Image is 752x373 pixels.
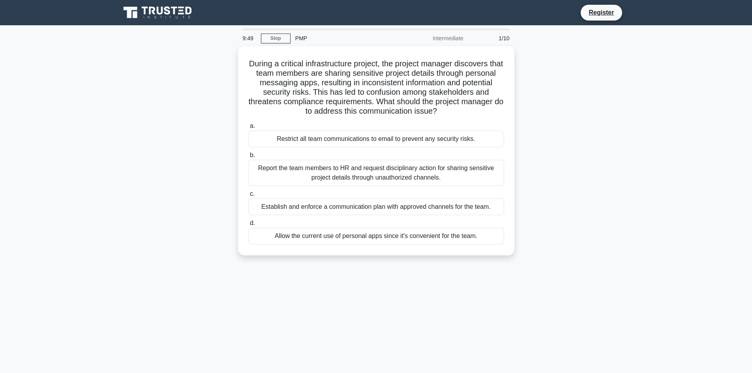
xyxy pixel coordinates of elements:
[250,219,255,226] span: d.
[250,190,255,197] span: c.
[468,30,514,46] div: 1/10
[248,131,504,147] div: Restrict all team communications to email to prevent any security risks.
[248,228,504,244] div: Allow the current use of personal apps since it's convenient for the team.
[584,7,619,17] a: Register
[250,152,255,158] span: b.
[291,30,399,46] div: PMP
[250,122,255,129] span: a.
[261,34,291,43] a: Stop
[399,30,468,46] div: Intermediate
[248,59,505,116] h5: During a critical infrastructure project, the project manager discovers that team members are sha...
[248,199,504,215] div: Establish and enforce a communication plan with approved channels for the team.
[238,30,261,46] div: 9:49
[248,160,504,186] div: Report the team members to HR and request disciplinary action for sharing sensitive project detai...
